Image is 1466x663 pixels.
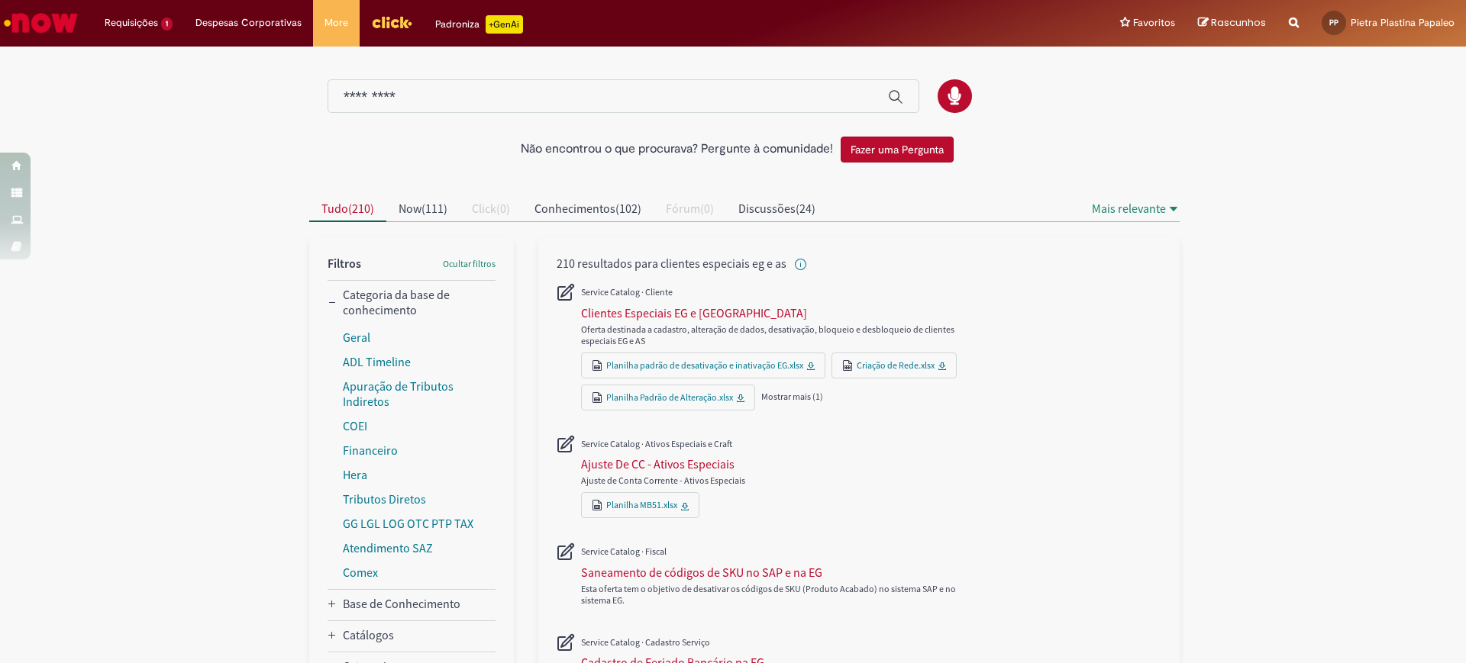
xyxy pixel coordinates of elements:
p: +GenAi [486,15,523,34]
div: Padroniza [435,15,523,34]
img: ServiceNow [2,8,80,38]
span: More [325,15,348,31]
a: Rascunhos [1198,16,1266,31]
span: 1 [161,18,173,31]
img: click_logo_yellow_360x200.png [371,11,412,34]
button: Fazer uma Pergunta [841,137,954,163]
span: Rascunhos [1211,15,1266,30]
span: Favoritos [1133,15,1175,31]
span: PP [1329,18,1338,27]
span: Requisições [105,15,158,31]
h2: Não encontrou o que procurava? Pergunte à comunidade! [521,143,833,156]
span: Pietra Plastina Papaleo [1351,16,1455,29]
span: Despesas Corporativas [195,15,302,31]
